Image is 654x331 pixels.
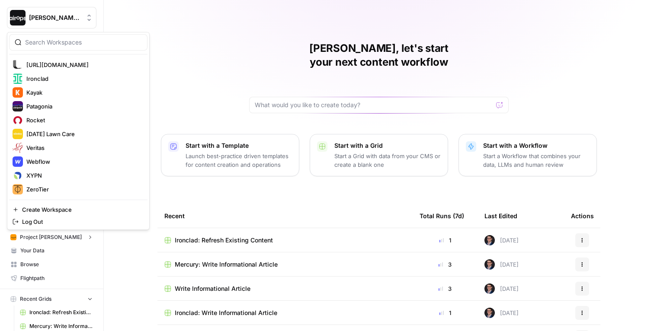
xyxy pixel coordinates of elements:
[10,234,16,240] img: fefp0odp4bhykhmn2t5romfrcxry
[7,7,96,29] button: Workspace: Dille-Sandbox
[7,244,96,258] a: Your Data
[420,204,464,228] div: Total Runs (7d)
[26,102,141,111] span: Patagonia
[164,284,406,293] a: Write Informational Article
[186,152,292,169] p: Launch best-practice driven templates for content creation and operations
[483,141,590,150] p: Start with a Workflow
[26,171,141,180] span: XYPN
[164,204,406,228] div: Recent
[420,236,471,245] div: 1
[20,247,93,255] span: Your Data
[26,143,141,152] span: Veritas
[484,308,495,318] img: ldmwv53b2lcy2toudj0k1c5n5o6j
[420,260,471,269] div: 3
[10,10,26,25] img: Dille-Sandbox Logo
[175,284,250,293] span: Write Informational Article
[16,306,96,319] a: Ironclad: Refresh Existing Content
[26,88,141,97] span: Kayak
[26,116,141,124] span: Rocket
[420,284,471,293] div: 3
[13,73,23,84] img: Ironclad Logo
[255,101,493,109] input: What would you like to create today?
[26,60,141,69] span: [URL][DOMAIN_NAME]
[186,141,292,150] p: Start with a Template
[484,235,495,245] img: ldmwv53b2lcy2toudj0k1c5n5o6j
[26,74,141,83] span: Ironclad
[164,260,406,269] a: Mercury: Write Informational Article
[164,309,406,317] a: Ironclad: Write Informational Article
[9,216,147,228] a: Log Out
[484,259,495,270] img: ldmwv53b2lcy2toudj0k1c5n5o6j
[20,295,51,303] span: Recent Grids
[334,152,441,169] p: Start a Grid with data from your CMS or create a blank one
[13,115,23,125] img: Rocket Logo
[29,322,93,330] span: Mercury: Write Informational Article
[20,233,82,241] span: Project [PERSON_NAME]
[20,274,93,282] span: Flightpath
[13,156,23,167] img: Webflow Logo
[175,309,277,317] span: Ironclad: Write Informational Article
[7,258,96,271] a: Browse
[13,87,23,98] img: Kayak Logo
[175,236,273,245] span: Ironclad: Refresh Existing Content
[484,235,519,245] div: [DATE]
[13,129,23,139] img: Sunday Lawn Care Logo
[7,271,96,285] a: Flightpath
[334,141,441,150] p: Start with a Grid
[164,236,406,245] a: Ironclad: Refresh Existing Content
[7,32,150,230] div: Workspace: Dille-Sandbox
[9,204,147,216] a: Create Workspace
[22,205,141,214] span: Create Workspace
[13,184,23,194] img: ZeroTier Logo
[161,134,299,176] button: Start with a TemplateLaunch best-practice driven templates for content creation and operations
[13,143,23,153] img: Veritas Logo
[571,204,594,228] div: Actions
[26,157,141,166] span: Webflow
[26,185,141,194] span: ZeroTier
[484,308,519,318] div: [DATE]
[13,101,23,111] img: Patagonia Logo
[310,134,448,176] button: Start with a GridStart a Grid with data from your CMS or create a blank one
[484,283,495,294] img: ldmwv53b2lcy2toudj0k1c5n5o6j
[484,283,519,294] div: [DATE]
[484,259,519,270] div: [DATE]
[29,309,93,316] span: Ironclad: Refresh Existing Content
[20,261,93,268] span: Browse
[13,60,23,70] img: https://www.lumens.com/ Logo
[483,152,590,169] p: Start a Workflow that combines your data, LLMs and human review
[7,293,96,306] button: Recent Grids
[25,38,142,47] input: Search Workspaces
[420,309,471,317] div: 1
[175,260,278,269] span: Mercury: Write Informational Article
[7,231,96,244] button: Project [PERSON_NAME]
[22,217,141,226] span: Log Out
[458,134,597,176] button: Start with a WorkflowStart a Workflow that combines your data, LLMs and human review
[29,13,81,22] span: [PERSON_NAME]-Sandbox
[26,130,141,138] span: [DATE] Lawn Care
[249,41,509,69] h1: [PERSON_NAME], let's start your next content workflow
[13,170,23,181] img: XYPN Logo
[484,204,517,228] div: Last Edited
